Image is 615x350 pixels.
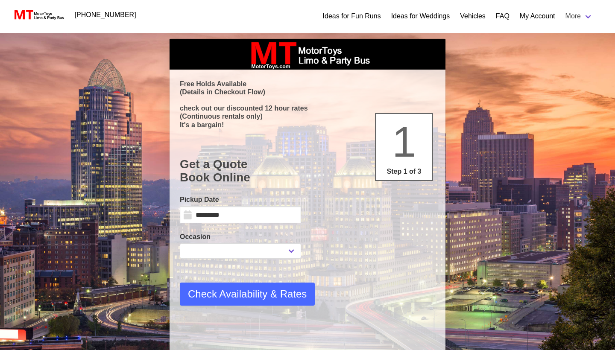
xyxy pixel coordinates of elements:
p: Step 1 of 3 [379,166,429,177]
label: Pickup Date [180,195,301,205]
p: (Details in Checkout Flow) [180,88,435,96]
a: [PHONE_NUMBER] [70,6,141,23]
p: It's a bargain! [180,121,435,129]
img: box_logo_brand.jpeg [243,39,372,70]
p: Free Holds Available [180,80,435,88]
img: MotorToys Logo [12,9,64,21]
a: FAQ [496,11,510,21]
a: More [560,8,598,25]
a: Vehicles [460,11,486,21]
h1: Get a Quote Book Online [180,157,435,184]
label: Occasion [180,232,301,242]
a: Ideas for Weddings [391,11,450,21]
p: (Continuous rentals only) [180,112,435,120]
a: My Account [520,11,555,21]
span: 1 [392,118,416,166]
p: check out our discounted 12 hour rates [180,104,435,112]
span: Check Availability & Rates [188,286,307,302]
a: Ideas for Fun Runs [323,11,381,21]
button: Check Availability & Rates [180,283,315,306]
